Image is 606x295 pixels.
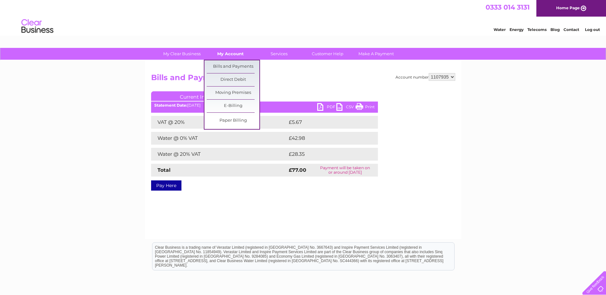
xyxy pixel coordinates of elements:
a: Contact [564,27,579,32]
td: Payment will be taken on or around [DATE] [312,164,378,177]
a: Log out [585,27,600,32]
div: [DATE] [151,103,378,108]
a: 0333 014 3131 [486,3,530,11]
a: Water [494,27,506,32]
td: £28.35 [287,148,365,161]
a: CSV [336,103,356,112]
td: Water @ 20% VAT [151,148,287,161]
a: Pay Here [151,180,181,191]
div: Clear Business is a trading name of Verastar Limited (registered in [GEOGRAPHIC_DATA] No. 3667643... [152,4,454,31]
b: Statement Date: [154,103,187,108]
a: Make A Payment [350,48,403,60]
a: Bills and Payments [207,60,259,73]
h2: Bills and Payments [151,73,455,85]
a: PDF [317,103,336,112]
a: Paper Billing [207,114,259,127]
td: Water @ 0% VAT [151,132,287,145]
a: My Clear Business [156,48,208,60]
div: Account number [395,73,455,81]
a: Telecoms [527,27,547,32]
a: Services [253,48,305,60]
td: £42.98 [287,132,365,145]
img: logo.png [21,17,54,36]
a: Moving Premises [207,87,259,99]
td: £5.67 [287,116,363,129]
strong: Total [157,167,171,173]
a: E-Billing [207,100,259,112]
a: Direct Debit [207,73,259,86]
a: Customer Help [301,48,354,60]
a: Energy [510,27,524,32]
a: My Account [204,48,257,60]
a: Current Invoice [151,91,247,101]
a: Blog [550,27,560,32]
strong: £77.00 [289,167,306,173]
a: Print [356,103,375,112]
td: VAT @ 20% [151,116,287,129]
